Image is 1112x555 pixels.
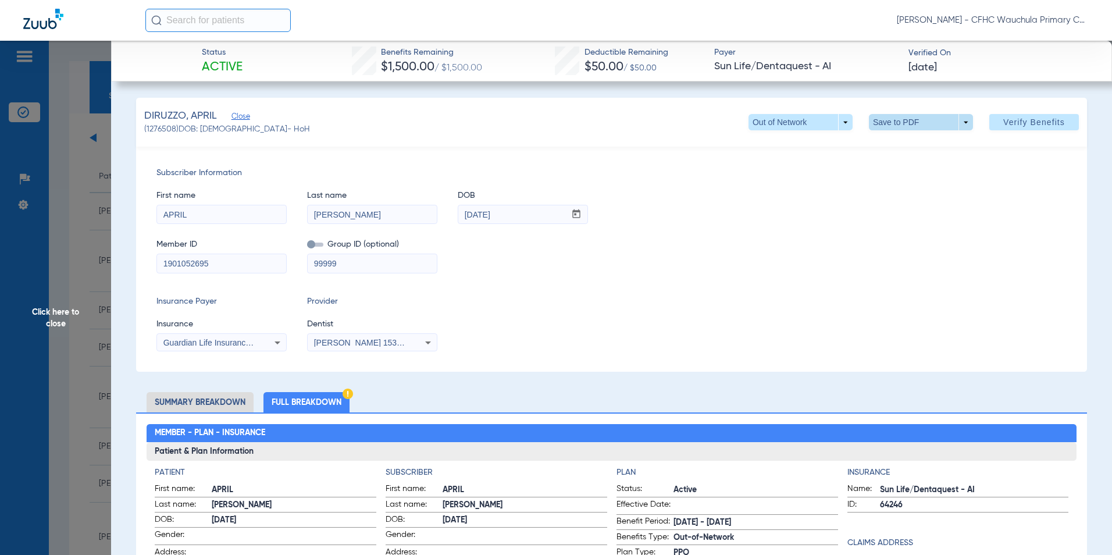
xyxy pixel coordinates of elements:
[307,318,437,330] span: Dentist
[386,499,443,513] span: Last name:
[156,296,287,308] span: Insurance Payer
[623,64,657,72] span: / $50.00
[897,15,1089,26] span: [PERSON_NAME] - CFHC Wauchula Primary Care Dental
[673,517,838,529] span: [DATE] - [DATE]
[584,61,623,73] span: $50.00
[314,338,429,347] span: [PERSON_NAME] 1538802673
[616,531,673,545] span: Benefits Type:
[144,123,310,136] span: (1276508) DOB: [DEMOGRAPHIC_DATA] - HoH
[869,114,973,130] button: Save to PDF
[386,483,443,497] span: First name:
[147,424,1077,443] h2: Member - Plan - Insurance
[880,499,1069,511] span: 64246
[155,483,212,497] span: First name:
[673,484,838,496] span: Active
[381,47,482,59] span: Benefits Remaining
[458,190,588,202] span: DOB
[156,318,287,330] span: Insurance
[381,61,434,73] span: $1,500.00
[155,499,212,513] span: Last name:
[155,514,212,528] span: DOB:
[443,499,607,511] span: [PERSON_NAME]
[263,392,350,412] li: Full Breakdown
[847,499,880,513] span: ID:
[202,47,243,59] span: Status
[565,205,588,224] button: Open calendar
[1054,499,1112,555] iframe: Chat Widget
[749,114,853,130] button: Out of Network
[147,392,254,412] li: Summary Breakdown
[908,47,1093,59] span: Verified On
[343,389,353,399] img: Hazard
[144,109,217,123] span: DIRUZZO, APRIL
[443,514,607,526] span: [DATE]
[434,63,482,73] span: / $1,500.00
[847,483,880,497] span: Name:
[155,529,212,545] span: Gender:
[847,537,1069,549] h4: Claims Address
[151,15,162,26] img: Search Icon
[880,484,1069,496] span: Sun Life/Dentaquest - AI
[673,532,838,544] span: Out-of-Network
[155,467,376,479] h4: Patient
[156,239,287,251] span: Member ID
[212,499,376,511] span: [PERSON_NAME]
[307,190,437,202] span: Last name
[1003,118,1065,127] span: Verify Benefits
[584,47,668,59] span: Deductible Remaining
[307,296,437,308] span: Provider
[231,112,242,123] span: Close
[147,442,1077,461] h3: Patient & Plan Information
[307,239,437,251] span: Group ID (optional)
[212,484,376,496] span: APRIL
[616,515,673,529] span: Benefit Period:
[714,47,899,59] span: Payer
[145,9,291,32] input: Search for patients
[714,59,899,74] span: Sun Life/Dentaquest - AI
[212,514,376,526] span: [DATE]
[989,114,1079,130] button: Verify Benefits
[386,467,607,479] h4: Subscriber
[156,167,1067,179] span: Subscriber Information
[847,467,1069,479] h4: Insurance
[616,483,673,497] span: Status:
[202,59,243,76] span: Active
[23,9,63,29] img: Zuub Logo
[443,484,607,496] span: APRIL
[156,190,287,202] span: First name
[163,338,308,347] span: Guardian Life Insurance Co. Of America
[908,61,937,75] span: [DATE]
[616,467,838,479] h4: Plan
[386,514,443,528] span: DOB:
[616,499,673,514] span: Effective Date:
[386,529,443,545] span: Gender:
